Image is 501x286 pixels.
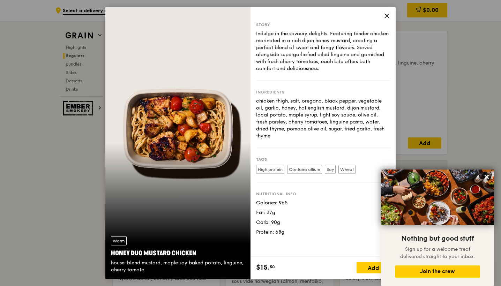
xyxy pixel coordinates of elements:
div: Protein: 68g [256,229,390,236]
label: High protein [256,165,284,174]
label: Wheat [338,165,356,174]
div: Carb: 90g [256,219,390,226]
div: chicken thigh, salt, oregano, black pepper, vegetable oil, garlic, honey, hot english mustard, di... [256,98,390,140]
div: Warm [111,236,127,246]
div: Calories: 965 [256,200,390,206]
span: $15. [256,262,270,273]
div: Honey Duo Mustard Chicken [111,248,245,258]
div: Tags [256,157,390,162]
div: Fat: 37g [256,209,390,216]
div: Ingredients [256,89,390,95]
span: Sign up for a welcome treat delivered straight to your inbox. [400,246,475,259]
div: Story [256,22,390,28]
div: Nutritional info [256,191,390,197]
button: Join the crew [395,265,480,278]
span: 50 [270,264,275,270]
img: DSC07876-Edit02-Large.jpeg [381,170,494,225]
label: Contains allium [287,165,322,174]
button: Close [481,171,492,182]
div: Indulge in the savoury delights. Featuring tender chicken marinated in a rich dijon honey mustard... [256,30,390,72]
span: Nothing but good stuff [401,234,474,243]
label: Soy [325,165,336,174]
div: Add [357,262,390,273]
div: house-blend mustard, maple soy baked potato, linguine, cherry tomato [111,259,245,273]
